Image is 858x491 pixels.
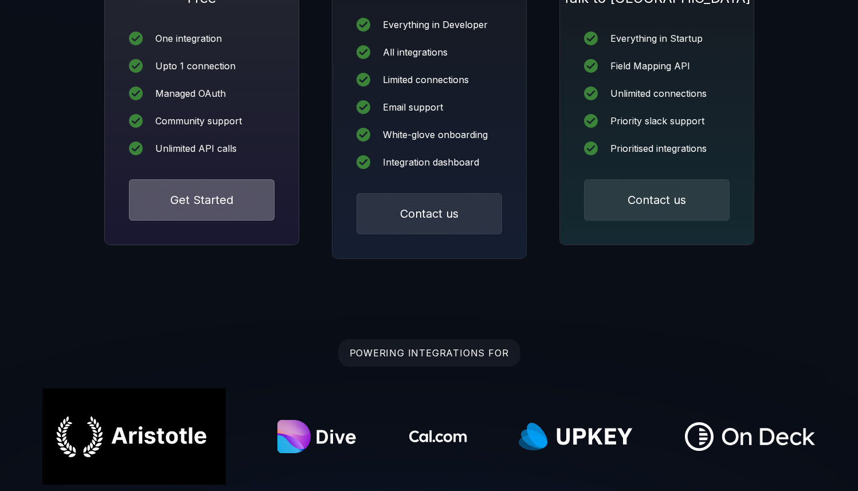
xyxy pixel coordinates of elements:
[356,100,370,114] img: icon
[584,114,598,128] img: icon
[338,339,520,367] div: POWERING INTEGRATIONS FOR
[383,130,488,139] div: White-glove onboarding
[129,179,275,221] button: Get Started
[356,45,370,59] img: icon
[129,32,143,45] img: icon
[584,32,598,45] img: icon
[610,89,707,98] div: Unlimited connections
[356,193,502,234] button: Contact us
[356,18,370,32] img: icon
[584,87,598,100] img: icon
[155,116,242,125] div: Community support
[610,116,704,125] div: Priority slack support
[155,144,237,153] div: Unlimited API calls
[610,61,690,70] div: Field Mapping API
[584,142,598,155] img: icon
[356,155,370,169] img: icon
[383,48,448,57] div: All integrations
[129,142,143,155] img: icon
[356,73,370,87] img: icon
[584,179,730,221] button: Contact us
[42,388,226,485] img: Aristotle
[383,20,488,29] div: Everything in Developer
[129,114,143,128] img: icon
[129,59,143,73] img: icon
[383,75,469,84] div: Limited connections
[356,128,370,142] img: icon
[409,430,467,443] img: Cal.com logo
[155,89,226,98] div: Managed OAuth
[584,59,598,73] img: icon
[610,144,707,153] div: Prioritised integrations
[155,34,222,43] div: One integration
[685,422,816,451] img: OnDeck
[129,87,143,100] img: icon
[155,61,236,70] div: Upto 1 connection
[383,103,443,112] div: Email support
[277,420,358,453] img: Dive
[519,408,633,465] img: Upkey.com
[610,34,703,43] div: Everything in Startup
[383,158,479,167] div: Integration dashboard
